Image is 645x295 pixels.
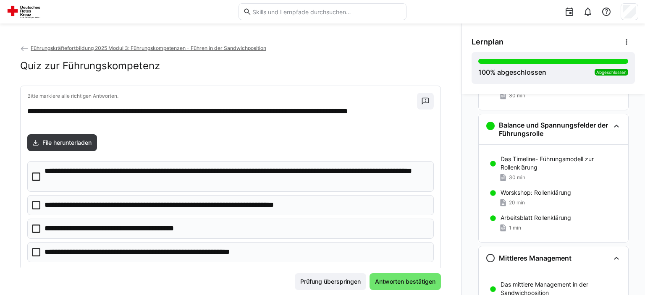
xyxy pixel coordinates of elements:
[295,273,366,290] button: Prüfung überspringen
[252,8,402,16] input: Skills und Lernpfade durchsuchen…
[501,214,571,222] p: Arbeitsblatt Rollenklärung
[509,92,525,99] span: 30 min
[509,174,525,181] span: 30 min
[478,67,546,77] div: % abgeschlossen
[20,60,160,72] h2: Quiz zur Führungskompetenz
[27,93,417,99] p: Bitte markiere alle richtigen Antworten.
[478,68,490,76] span: 100
[374,277,437,286] span: Antworten bestätigen
[509,199,525,206] span: 20 min
[472,37,503,47] span: Lernplan
[499,254,572,262] h3: Mittleres Management
[501,155,621,172] p: Das Timeline- Führungsmodell zur Rollenklärung
[499,121,610,138] h3: Balance und Spannungsfelder der Führungsrolle
[509,225,521,231] span: 1 min
[31,45,266,51] span: Führungskräftefortbildung 2025 Modul 3: Führungskompetenzen - Führen in der Sandwichposition
[299,277,362,286] span: Prüfung überspringen
[20,45,266,51] a: Führungskräftefortbildung 2025 Modul 3: Führungskompetenzen - Führen in der Sandwichposition
[41,138,93,147] span: File herunterladen
[596,70,627,75] span: Abgeschlossen
[501,188,571,197] p: Worskshop: Rollenklärung
[370,273,441,290] button: Antworten bestätigen
[27,134,97,151] a: File herunterladen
